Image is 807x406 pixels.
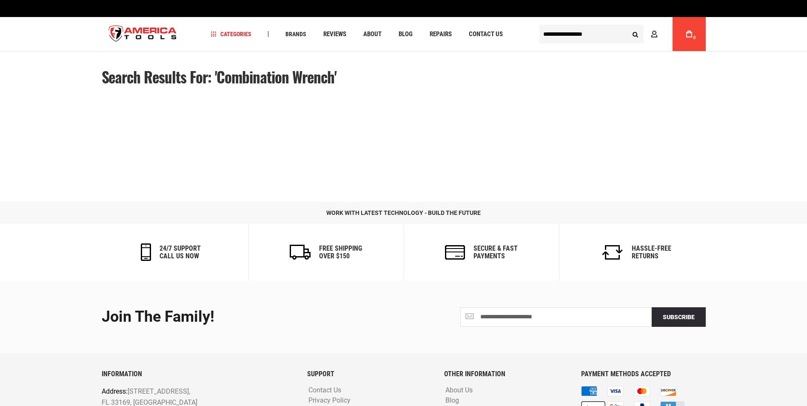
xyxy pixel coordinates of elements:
[102,66,336,88] span: Search results for: 'Combination wrench'
[102,309,397,326] div: Join the Family!
[473,245,518,260] h6: secure & fast payments
[426,29,456,40] a: Repairs
[627,26,644,42] button: Search
[663,314,695,320] span: Subscribe
[207,29,255,40] a: Categories
[430,31,452,37] span: Repairs
[359,29,385,40] a: About
[323,31,346,37] span: Reviews
[285,31,306,37] span: Brands
[444,370,568,378] h6: OTHER INFORMATION
[632,245,671,260] h6: Hassle-Free Returns
[363,31,382,37] span: About
[443,386,475,395] a: About Us
[102,387,128,395] span: Address:
[319,29,350,40] a: Reviews
[681,17,697,51] a: 0
[306,397,353,405] a: Privacy Policy
[581,370,705,378] h6: PAYMENT METHODS ACCEPTED
[443,397,461,405] a: Blog
[282,29,310,40] a: Brands
[395,29,416,40] a: Blog
[102,370,294,378] h6: INFORMATION
[102,18,184,50] a: store logo
[652,307,706,327] button: Subscribe
[102,18,184,50] img: America Tools
[399,31,413,37] span: Blog
[319,245,362,260] h6: Free Shipping Over $150
[465,29,507,40] a: Contact Us
[693,35,696,40] span: 0
[469,31,503,37] span: Contact Us
[160,245,201,260] h6: 24/7 support call us now
[211,31,251,37] span: Categories
[306,386,343,395] a: Contact Us
[307,370,431,378] h6: SUPPORT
